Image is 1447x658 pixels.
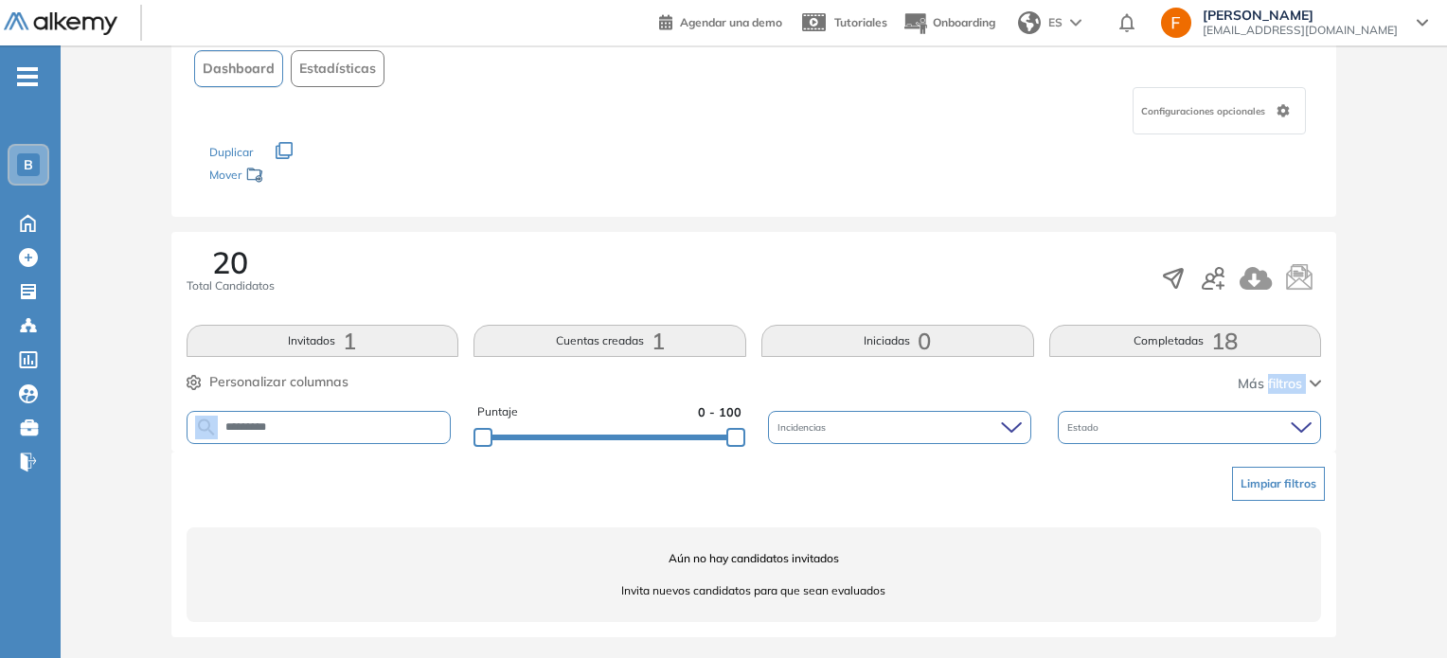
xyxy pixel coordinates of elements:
button: Más filtros [1238,374,1321,394]
span: [EMAIL_ADDRESS][DOMAIN_NAME] [1203,23,1398,38]
img: arrow [1070,19,1081,27]
div: Estado [1058,411,1321,444]
div: Incidencias [768,411,1031,444]
span: Dashboard [203,59,275,79]
span: Puntaje [477,403,518,421]
span: Invita nuevos candidatos para que sean evaluados [187,582,1322,599]
span: Personalizar columnas [209,372,348,392]
span: ES [1048,14,1063,31]
button: Limpiar filtros [1232,467,1325,501]
div: Widget de chat [1352,567,1447,658]
img: Logo [4,12,117,36]
div: Mover [209,159,399,194]
span: 20 [212,247,248,277]
span: [PERSON_NAME] [1203,8,1398,23]
iframe: Chat Widget [1352,567,1447,658]
a: Agendar una demo [659,9,782,32]
span: Incidencias [777,420,830,435]
span: Más filtros [1238,374,1302,394]
span: Configuraciones opcionales [1141,104,1269,118]
span: 0 - 100 [698,403,741,421]
button: Onboarding [902,3,995,44]
button: Cuentas creadas1 [473,325,746,357]
span: Agendar una demo [680,15,782,29]
button: Invitados1 [187,325,459,357]
div: Configuraciones opcionales [1133,87,1306,134]
button: Iniciadas0 [761,325,1034,357]
button: Personalizar columnas [187,372,348,392]
span: Tutoriales [834,15,887,29]
i: - [17,75,38,79]
img: world [1018,11,1041,34]
button: Estadísticas [291,50,384,87]
button: Completadas18 [1049,325,1322,357]
span: Estado [1067,420,1102,435]
img: SEARCH_ALT [195,416,218,439]
span: Estadísticas [299,59,376,79]
button: Dashboard [194,50,283,87]
span: Onboarding [933,15,995,29]
span: B [24,157,33,172]
span: Aún no hay candidatos invitados [187,550,1322,567]
span: Duplicar [209,145,253,159]
span: Total Candidatos [187,277,275,294]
